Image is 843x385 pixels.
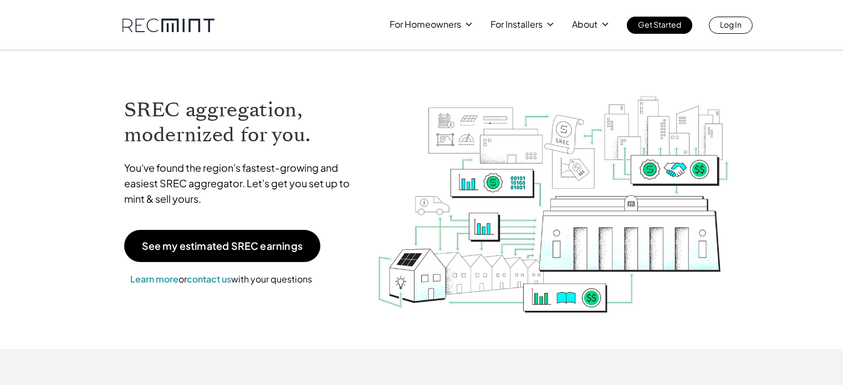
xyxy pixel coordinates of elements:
[376,67,730,316] img: RECmint value cycle
[638,17,681,32] p: Get Started
[142,241,303,251] p: See my estimated SREC earnings
[627,17,692,34] a: Get Started
[390,17,461,32] p: For Homeowners
[720,17,742,32] p: Log In
[124,272,318,286] p: or with your questions
[491,17,543,32] p: For Installers
[187,273,231,285] a: contact us
[124,230,320,262] a: See my estimated SREC earnings
[572,17,597,32] p: About
[130,273,178,285] a: Learn more
[709,17,753,34] a: Log In
[124,160,360,207] p: You've found the region's fastest-growing and easiest SREC aggregator. Let's get you set up to mi...
[124,97,360,147] h1: SREC aggregation, modernized for you.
